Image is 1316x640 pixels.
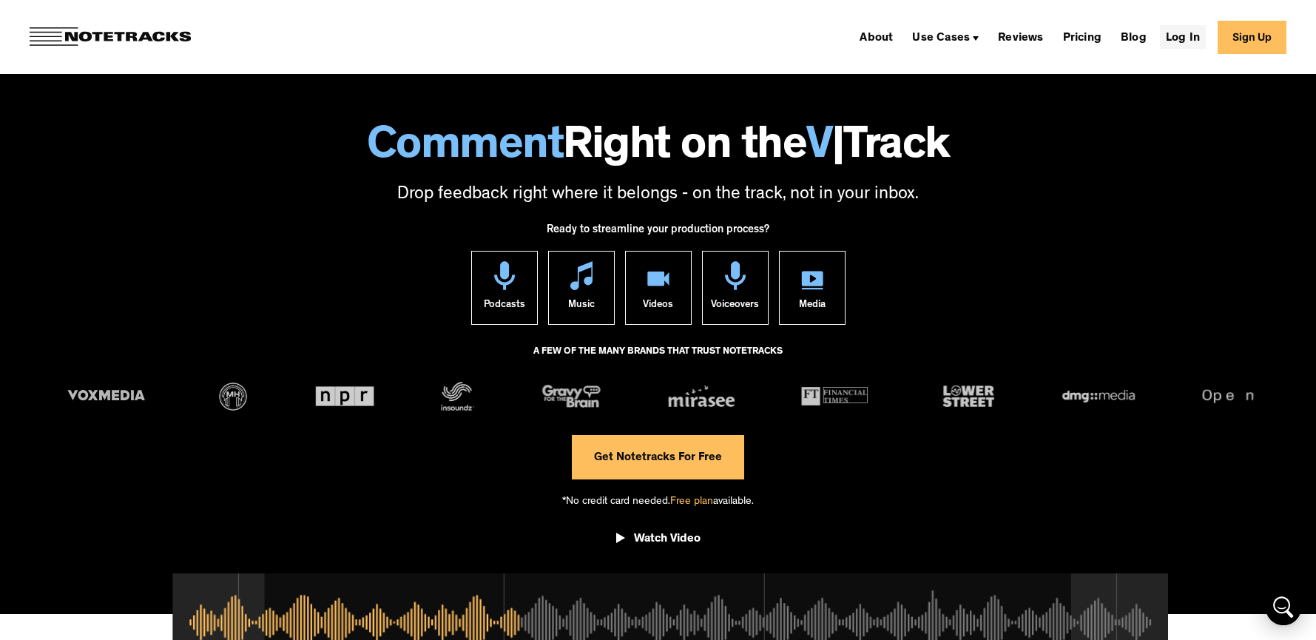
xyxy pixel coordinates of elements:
[548,251,615,325] a: Music
[832,126,844,172] span: |
[616,521,701,562] a: open lightbox
[572,435,744,479] a: Get Notetracks For Free
[992,25,1049,49] a: Reviews
[779,251,846,325] a: Media
[1218,21,1286,54] a: Sign Up
[562,479,754,522] div: *No credit card needed. available.
[912,33,970,44] div: Use Cases
[1266,590,1301,625] div: Open Intercom Messenger
[702,251,769,325] a: Voiceovers
[799,290,826,324] div: Media
[15,126,1301,172] h1: Right on the Track
[643,290,673,324] div: Videos
[806,126,832,172] span: V
[1057,25,1107,49] a: Pricing
[854,25,899,49] a: About
[906,25,985,49] div: Use Cases
[711,290,759,324] div: Voiceovers
[1160,25,1206,49] a: Log In
[670,496,713,508] span: Free plan
[1115,25,1153,49] a: Blog
[484,290,525,324] div: Podcasts
[547,215,769,251] div: Ready to streamline your production process?
[533,340,783,380] div: A FEW OF THE MANY BRANDS THAT TRUST NOTETRACKS
[471,251,538,325] a: Podcasts
[568,290,595,324] div: Music
[15,183,1301,208] p: Drop feedback right where it belongs - on the track, not in your inbox.
[625,251,692,325] a: Videos
[367,126,564,172] span: Comment
[634,532,701,547] div: Watch Video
